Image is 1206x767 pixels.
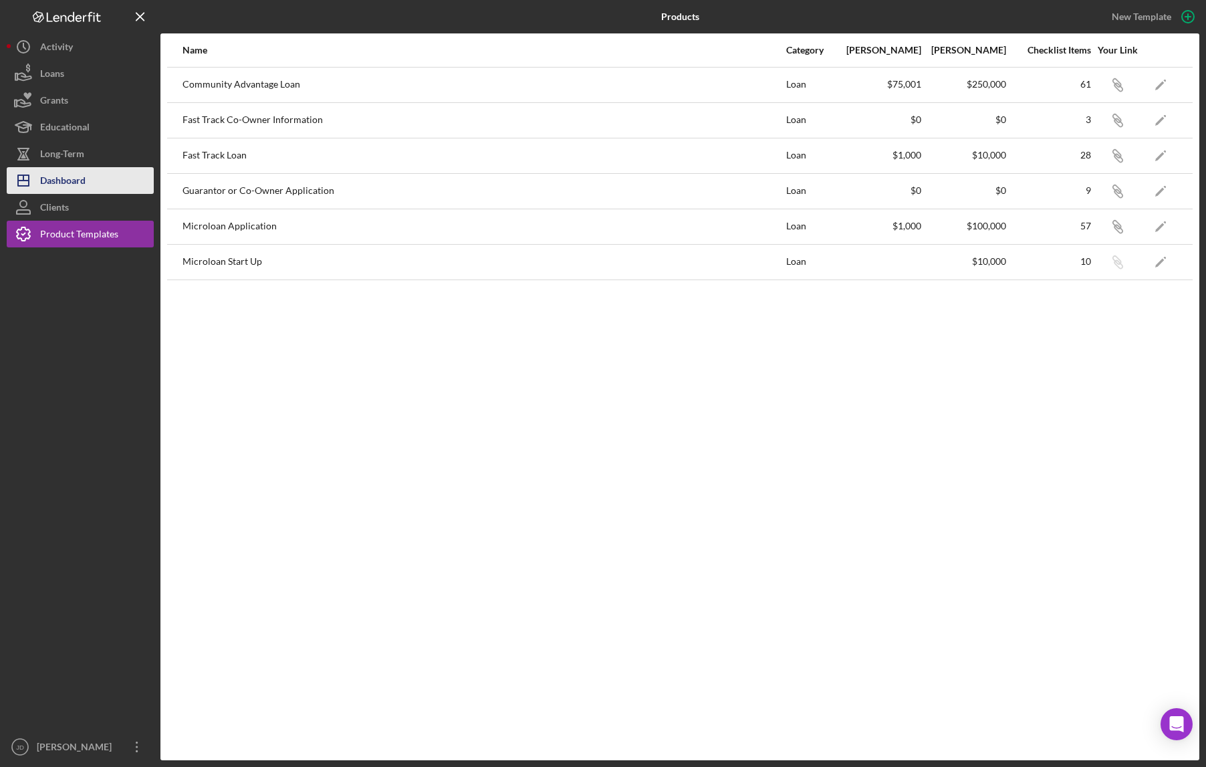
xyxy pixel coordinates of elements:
[923,185,1006,196] div: $0
[33,734,120,764] div: [PERSON_NAME]
[40,221,118,251] div: Product Templates
[838,114,921,125] div: $0
[838,45,921,56] div: [PERSON_NAME]
[40,114,90,144] div: Educational
[1007,185,1091,196] div: 9
[183,245,785,279] div: Microloan Start Up
[1007,150,1091,160] div: 28
[7,140,154,167] button: Long-Term
[183,139,785,173] div: Fast Track Loan
[7,194,154,221] button: Clients
[40,33,73,64] div: Activity
[923,114,1006,125] div: $0
[786,104,836,137] div: Loan
[786,175,836,208] div: Loan
[7,167,154,194] button: Dashboard
[40,167,86,197] div: Dashboard
[786,45,836,56] div: Category
[7,33,154,60] button: Activity
[786,210,836,243] div: Loan
[1112,7,1171,27] div: New Template
[183,210,785,243] div: Microloan Application
[786,68,836,102] div: Loan
[838,150,921,160] div: $1,000
[40,87,68,117] div: Grants
[923,45,1006,56] div: [PERSON_NAME]
[1007,79,1091,90] div: 61
[1161,708,1193,740] div: Open Intercom Messenger
[1007,221,1091,231] div: 57
[183,68,785,102] div: Community Advantage Loan
[786,139,836,173] div: Loan
[838,185,921,196] div: $0
[40,194,69,224] div: Clients
[183,104,785,137] div: Fast Track Co-Owner Information
[923,79,1006,90] div: $250,000
[923,256,1006,267] div: $10,000
[923,221,1006,231] div: $100,000
[7,221,154,247] button: Product Templates
[16,744,24,751] text: JD
[1007,45,1091,56] div: Checklist Items
[786,245,836,279] div: Loan
[1007,114,1091,125] div: 3
[1007,256,1091,267] div: 10
[183,45,785,56] div: Name
[40,140,84,171] div: Long-Term
[838,79,921,90] div: $75,001
[838,221,921,231] div: $1,000
[7,734,154,760] button: JD[PERSON_NAME]
[7,114,154,140] button: Educational
[1104,7,1199,27] button: New Template
[923,150,1006,160] div: $10,000
[183,175,785,208] div: Guarantor or Co-Owner Application
[7,60,154,87] button: Loans
[7,87,154,114] button: Grants
[1092,45,1142,56] div: Your Link
[40,60,64,90] div: Loans
[661,11,699,22] b: Products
